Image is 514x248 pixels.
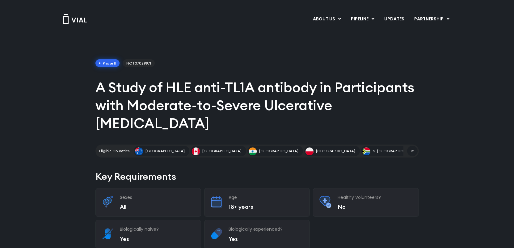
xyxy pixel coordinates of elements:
a: PARTNERSHIPMenu Toggle [409,14,454,24]
h2: Key Requirements [95,170,419,183]
span: Phase II [95,59,120,67]
img: Poland [305,147,314,155]
span: S. [GEOGRAPHIC_DATA] [373,148,416,154]
span: [GEOGRAPHIC_DATA] [316,148,355,154]
h3: Age [229,195,303,200]
img: India [249,147,257,155]
span: [GEOGRAPHIC_DATA] [145,148,185,154]
h3: Healthy Volunteers? [338,195,412,200]
h3: Biologically experienced? [229,226,303,232]
p: 18+ years [229,203,303,210]
img: Vial Logo [62,14,87,24]
p: All [120,203,195,210]
span: +2 [407,146,418,156]
a: UPDATES [379,14,409,24]
a: ABOUT USMenu Toggle [308,14,346,24]
p: Yes [120,235,195,242]
a: PIPELINEMenu Toggle [346,14,379,24]
h2: Eligible Countries [99,148,129,154]
span: [GEOGRAPHIC_DATA] [259,148,298,154]
img: Canada [192,147,200,155]
p: No [338,203,412,210]
h3: Sexes [120,195,195,200]
h3: Biologically naive? [120,226,195,232]
img: S. Africa [362,147,370,155]
span: [GEOGRAPHIC_DATA] [202,148,242,154]
img: Australia [135,147,143,155]
p: Yes [229,235,303,242]
span: NCT07029971 [123,59,155,67]
h1: A Study of HLE anti-TL1A antibody in Participants with Moderate-to-Severe Ulcerative [MEDICAL_DATA] [95,78,419,132]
